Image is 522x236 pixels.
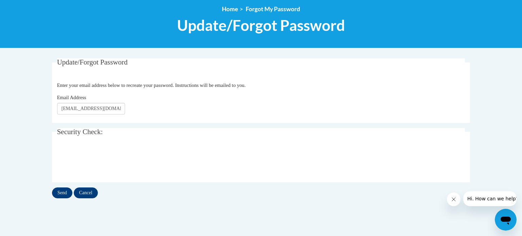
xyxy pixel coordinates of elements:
a: Home [222,5,238,13]
input: Email [57,103,125,114]
iframe: Message from company [463,191,517,206]
iframe: Button to launch messaging window [495,209,517,231]
span: Update/Forgot Password [177,16,345,34]
input: Cancel [74,187,98,198]
span: Security Check: [57,128,103,136]
input: Send [52,187,72,198]
span: Enter your email address below to recreate your password. Instructions will be emailed to you. [57,83,246,88]
span: Hi. How can we help? [4,5,55,10]
span: Update/Forgot Password [57,58,128,66]
iframe: reCAPTCHA [57,147,160,174]
iframe: Close message [447,193,460,206]
span: Forgot My Password [246,5,300,13]
span: Email Address [57,95,86,100]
